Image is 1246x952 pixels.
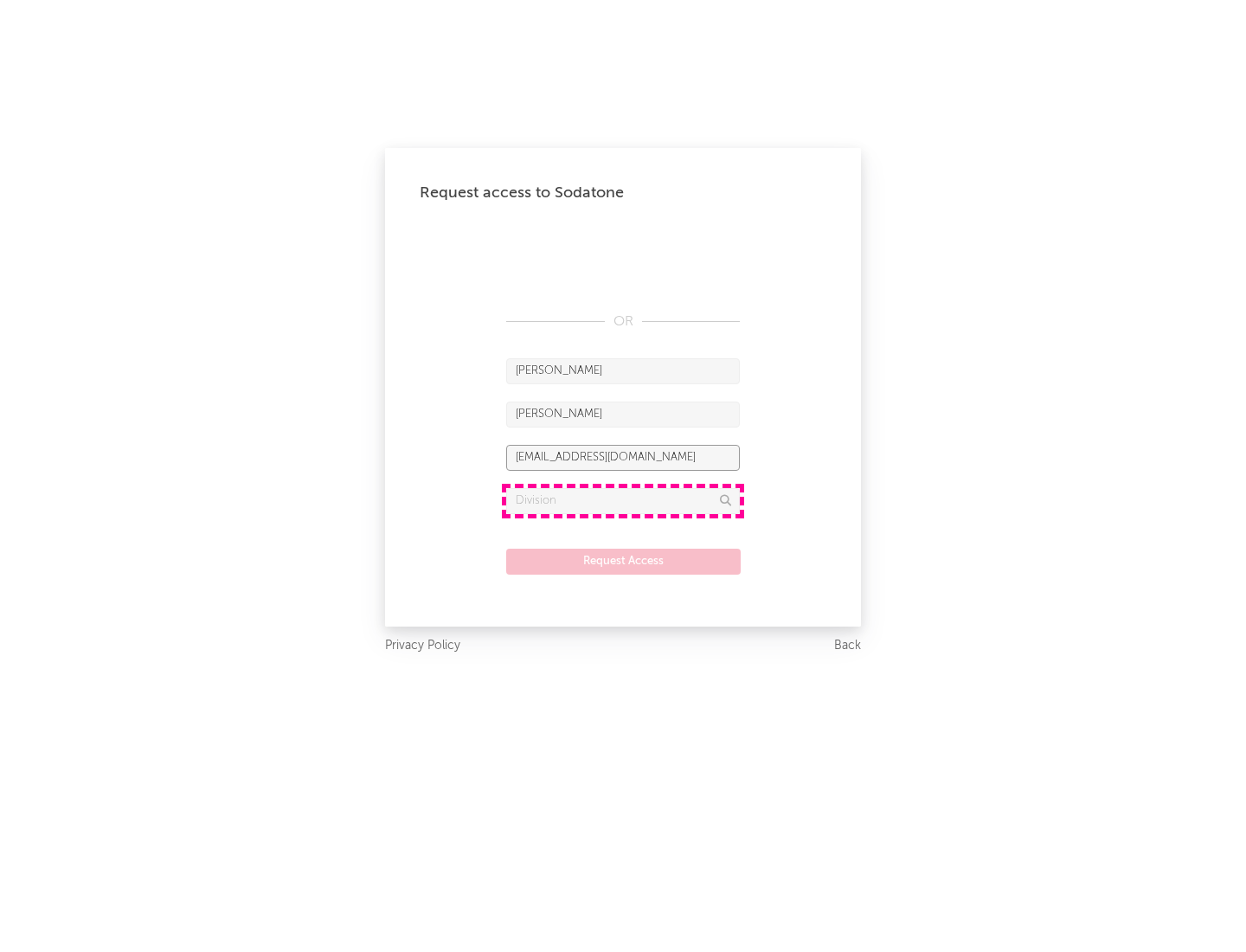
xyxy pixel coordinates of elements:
[506,358,740,384] input: First Name
[834,635,861,657] a: Back
[506,549,741,575] button: Request Access
[506,402,740,428] input: Last Name
[506,312,740,332] div: OR
[506,445,740,471] input: Email
[385,635,460,657] a: Privacy Policy
[506,488,740,514] input: Division
[420,183,826,203] div: Request access to Sodatone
